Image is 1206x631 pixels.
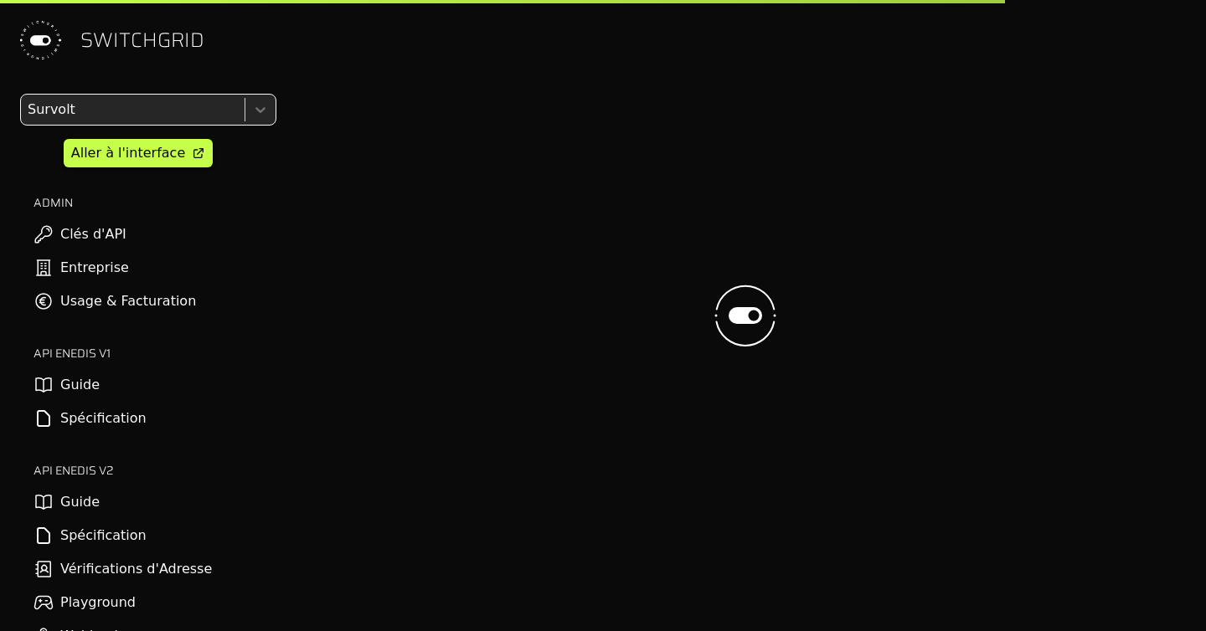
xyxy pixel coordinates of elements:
h2: API ENEDIS v2 [33,462,276,479]
a: Aller à l'interface [64,139,213,167]
h2: ADMIN [33,194,276,211]
img: Switchgrid Logo [13,13,67,67]
span: SWITCHGRID [80,27,204,54]
h2: API ENEDIS v1 [33,345,276,362]
div: Aller à l'interface [71,143,185,163]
